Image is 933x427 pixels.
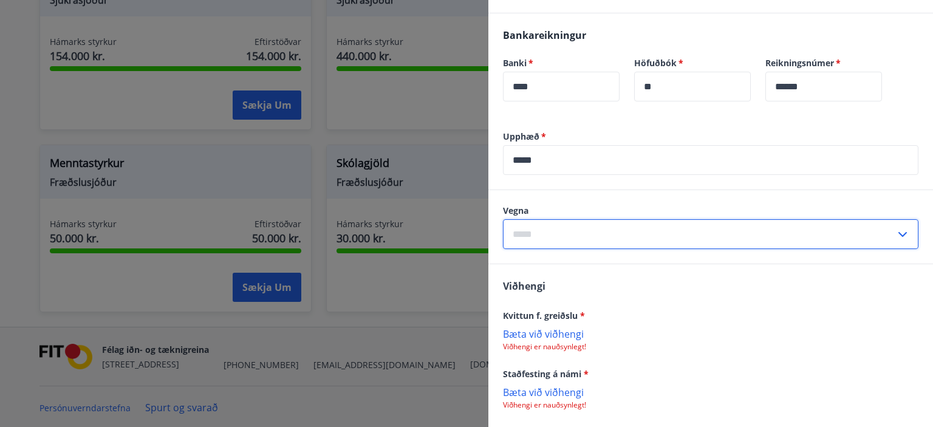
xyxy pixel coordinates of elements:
label: Vegna [503,205,918,217]
label: Banki [503,57,620,69]
label: Reikningsnúmer [765,57,882,69]
label: Höfuðbók [634,57,751,69]
span: Bankareikningur [503,29,586,42]
p: Bæta við viðhengi [503,386,918,398]
label: Upphæð [503,131,918,143]
p: Viðhengi er nauðsynlegt! [503,400,918,410]
p: Bæta við viðhengi [503,327,918,340]
span: Staðfesting á námi [503,368,589,380]
p: Viðhengi er nauðsynlegt! [503,342,918,352]
span: Viðhengi [503,279,545,293]
span: Kvittun f. greiðslu [503,310,585,321]
div: Upphæð [503,145,918,175]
